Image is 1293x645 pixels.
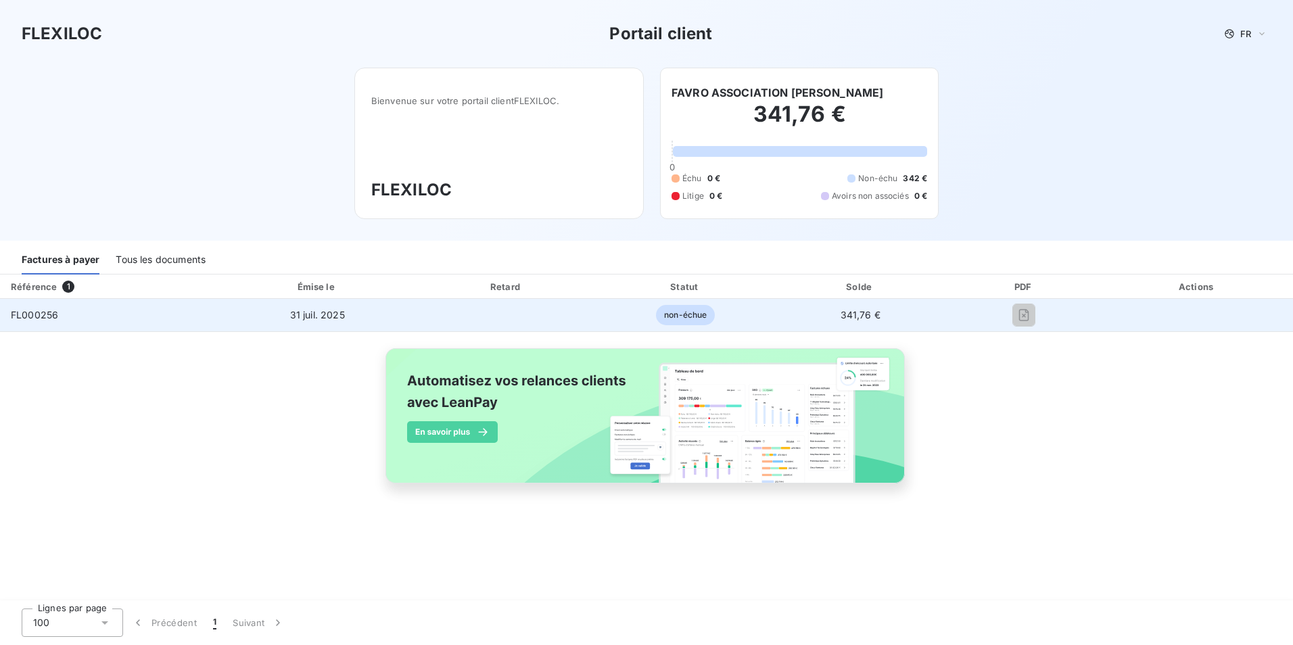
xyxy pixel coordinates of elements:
span: FL000256 [11,309,58,320]
span: 0 € [914,190,927,202]
span: 0 € [709,190,722,202]
button: 1 [205,608,225,637]
div: Émise le [221,280,413,293]
h3: FLEXILOC [22,22,102,46]
span: 1 [213,616,216,629]
div: Factures à payer [22,246,99,274]
h3: FLEXILOC [371,178,627,202]
div: PDF [949,280,1099,293]
div: Statut [600,280,772,293]
span: 31 juil. 2025 [290,309,345,320]
span: FR [1240,28,1251,39]
div: Actions [1104,280,1290,293]
span: 342 € [903,172,927,185]
span: 100 [33,616,49,629]
h2: 341,76 € [672,101,927,141]
span: 1 [62,281,74,293]
span: Bienvenue sur votre portail client FLEXILOC . [371,95,627,106]
span: Échu [682,172,702,185]
span: Litige [682,190,704,202]
span: 0 [669,162,675,172]
span: 341,76 € [841,309,880,320]
button: Précédent [123,608,205,637]
img: banner [373,340,920,506]
h3: Portail client [609,22,712,46]
span: non-échue [656,305,715,325]
button: Suivant [225,608,293,637]
div: Référence [11,281,57,292]
span: 0 € [707,172,720,185]
div: Solde [777,280,944,293]
div: Tous les documents [116,246,206,274]
div: Retard [419,280,594,293]
span: Non-échu [858,172,897,185]
h6: FAVRO ASSOCIATION [PERSON_NAME] [672,85,884,101]
span: Avoirs non associés [832,190,909,202]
